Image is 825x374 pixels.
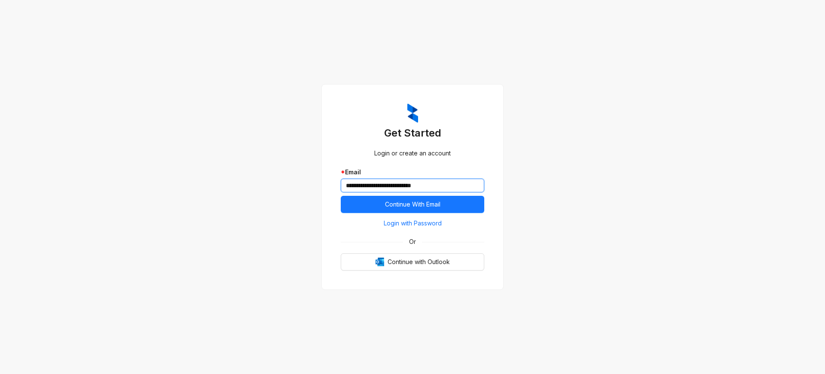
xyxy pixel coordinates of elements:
[341,126,484,140] h3: Get Started
[385,200,440,209] span: Continue With Email
[341,149,484,158] div: Login or create an account
[407,103,418,123] img: ZumaIcon
[341,167,484,177] div: Email
[341,216,484,230] button: Login with Password
[403,237,422,246] span: Or
[341,196,484,213] button: Continue With Email
[388,257,450,267] span: Continue with Outlook
[341,253,484,271] button: OutlookContinue with Outlook
[384,219,442,228] span: Login with Password
[376,258,384,266] img: Outlook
